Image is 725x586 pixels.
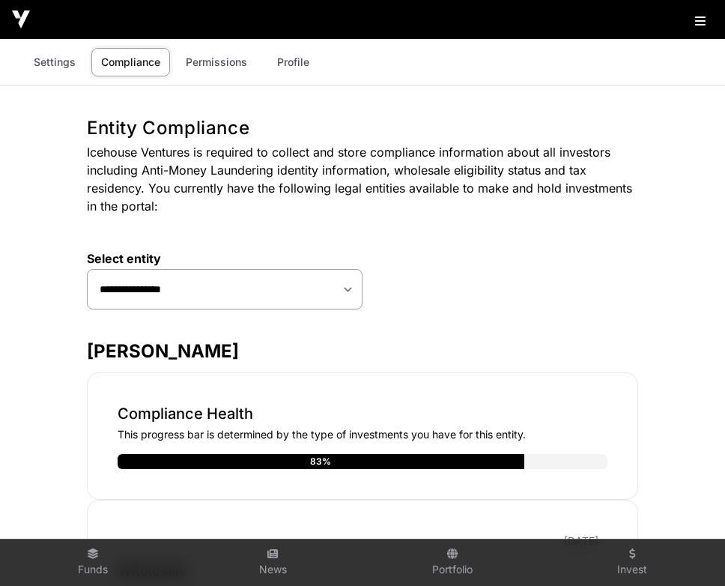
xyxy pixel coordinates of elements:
[87,339,638,363] h3: [PERSON_NAME]
[9,543,177,583] a: Funds
[189,543,357,583] a: News
[368,543,536,583] a: Portfolio
[263,48,323,76] a: Profile
[87,116,638,140] h1: Entity Compliance
[118,403,607,424] p: Compliance Health
[564,534,598,549] p: [DATE]
[310,454,331,469] div: 83%
[87,143,638,215] p: Icehouse Ventures is required to collect and store compliance information about all investors inc...
[24,48,85,76] a: Settings
[548,543,716,583] a: Invest
[176,48,257,76] a: Permissions
[87,251,362,266] label: Select entity
[12,10,30,28] img: Icehouse Ventures Logo
[118,427,607,442] p: This progress bar is determined by the type of investments you have for this entity.
[91,48,170,76] a: Compliance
